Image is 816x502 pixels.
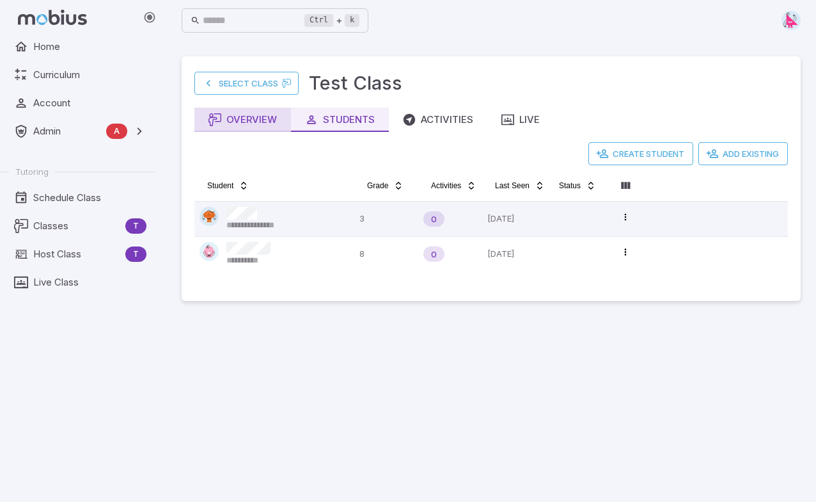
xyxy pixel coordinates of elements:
[15,166,49,177] span: Tutoring
[495,181,530,191] span: Last Seen
[106,125,127,138] span: A
[125,220,146,232] span: T
[501,113,540,127] div: Live
[33,219,120,233] span: Classes
[345,14,359,27] kbd: k
[559,181,581,191] span: Status
[551,175,604,196] button: Status
[304,13,359,28] div: +
[359,175,411,196] button: Grade
[423,213,444,225] span: 0
[615,175,636,196] button: Column visibility
[403,113,473,127] div: Activities
[33,124,101,138] span: Admin
[487,207,541,231] p: Sep 29 10:01:18 AM
[33,40,146,54] span: Home
[304,14,333,27] kbd: Ctrl
[423,247,444,262] div: New Student
[33,191,146,205] span: Schedule Class
[423,175,484,196] button: Activities
[33,247,120,261] span: Host Class
[698,142,788,165] button: Add Existing
[431,181,461,191] span: Activities
[359,242,413,266] p: 8
[200,242,219,261] img: hexagon.svg
[33,68,146,82] span: Curriculum
[208,113,277,127] div: Overview
[781,11,801,30] img: right-triangle.svg
[200,175,256,196] button: Student
[200,207,219,226] img: oval.svg
[367,181,388,191] span: Grade
[487,175,553,196] button: Last Seen
[487,242,541,266] p: Sep 29 10:01:20 AM
[309,69,402,97] h3: Test Class
[33,96,146,110] span: Account
[125,248,146,261] span: T
[207,181,233,191] span: Student
[359,207,413,231] p: 3
[194,72,299,95] a: Select Class
[588,142,693,165] button: Create Student
[423,211,444,227] div: New Student
[33,275,146,289] span: Live Class
[423,248,444,261] span: 0
[305,113,375,127] div: Students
